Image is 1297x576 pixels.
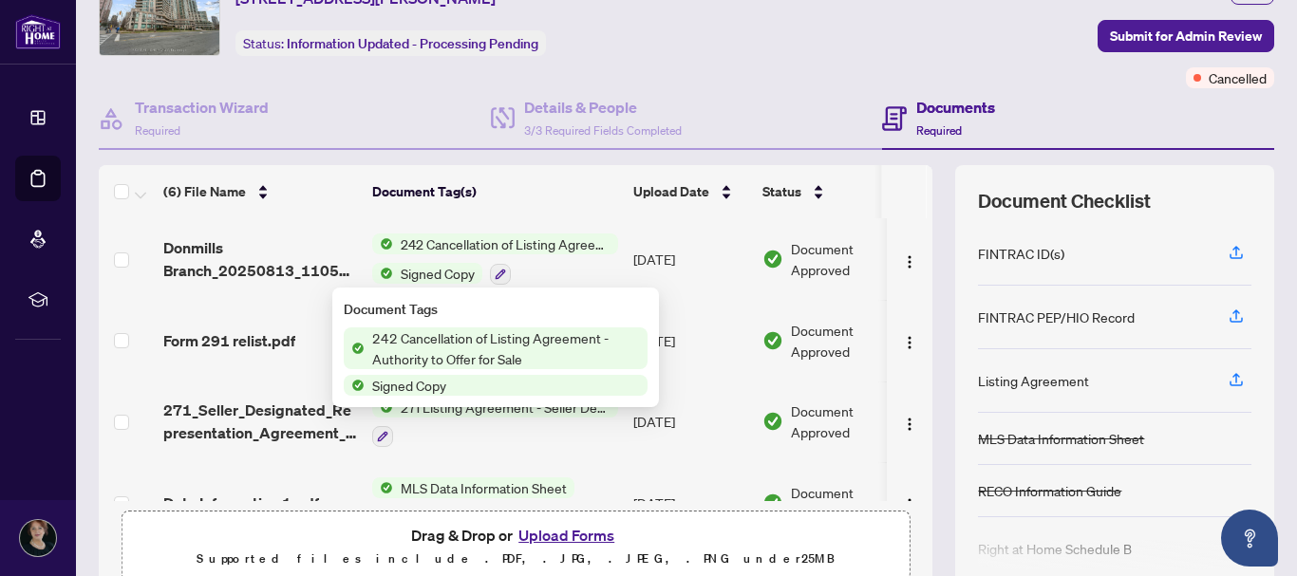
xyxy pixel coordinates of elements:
[365,165,626,218] th: Document Tag(s)
[372,477,574,529] button: Status IconMLS Data Information Sheet
[762,181,801,202] span: Status
[135,96,269,119] h4: Transaction Wizard
[894,325,925,356] button: Logo
[978,188,1151,214] span: Document Checklist
[902,335,917,350] img: Logo
[916,123,962,138] span: Required
[163,492,319,514] span: Data Information 1.pdf
[20,520,56,556] img: Profile Icon
[626,300,755,381] td: [DATE]
[902,497,917,512] img: Logo
[755,165,916,218] th: Status
[393,233,618,254] span: 242 Cancellation of Listing Agreement - Authority to Offer for Sale
[791,320,909,362] span: Document Approved
[978,370,1089,391] div: Listing Agreement
[135,123,180,138] span: Required
[978,538,1132,559] div: Right at Home Schedule B
[1110,21,1262,51] span: Submit for Admin Review
[15,14,61,49] img: logo
[894,488,925,518] button: Logo
[762,492,783,513] img: Document Status
[916,96,995,119] h4: Documents
[393,263,482,284] span: Signed Copy
[762,411,783,432] img: Document Status
[393,477,574,498] span: MLS Data Information Sheet
[524,123,682,138] span: 3/3 Required Fields Completed
[163,181,246,202] span: (6) File Name
[524,96,682,119] h4: Details & People
[1221,510,1278,567] button: Open asap
[344,375,365,396] img: Status Icon
[902,254,917,269] img: Logo
[902,417,917,432] img: Logo
[791,238,909,280] span: Document Approved
[411,523,620,548] span: Drag & Drop or
[163,236,357,282] span: Donmills Branch_20250813_110524.pdf
[791,482,909,524] span: Document Approved
[372,233,618,285] button: Status Icon242 Cancellation of Listing Agreement - Authority to Offer for SaleStatus IconSigned Copy
[626,381,755,463] td: [DATE]
[513,523,620,548] button: Upload Forms
[894,406,925,437] button: Logo
[372,263,393,284] img: Status Icon
[626,218,755,300] td: [DATE]
[978,307,1135,327] div: FINTRAC PEP/HIO Record
[365,375,454,396] span: Signed Copy
[372,397,618,448] button: Status Icon271 Listing Agreement - Seller Designated Representation Agreement Authority to Offer ...
[163,399,357,444] span: 271_Seller_Designated_Representation_Agreement_Authority_to_Offer_for_Sale_-_PropTx-[PERSON_NAME]...
[156,165,365,218] th: (6) File Name
[344,299,648,320] div: Document Tags
[762,330,783,351] img: Document Status
[344,338,365,359] img: Status Icon
[372,477,393,498] img: Status Icon
[287,35,538,52] span: Information Updated - Processing Pending
[791,400,909,442] span: Document Approved
[1098,20,1274,52] button: Submit for Admin Review
[894,244,925,274] button: Logo
[978,480,1121,501] div: RECO Information Guide
[372,233,393,254] img: Status Icon
[365,327,648,369] span: 242 Cancellation of Listing Agreement - Authority to Offer for Sale
[978,428,1144,449] div: MLS Data Information Sheet
[626,165,755,218] th: Upload Date
[978,243,1064,264] div: FINTRAC ID(s)
[633,181,709,202] span: Upload Date
[134,548,897,570] p: Supported files include .PDF, .JPG, .JPEG, .PNG under 25 MB
[762,249,783,269] img: Document Status
[163,329,295,352] span: Form 291 relist.pdf
[235,30,546,56] div: Status:
[626,462,755,544] td: [DATE]
[1209,67,1267,88] span: Cancelled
